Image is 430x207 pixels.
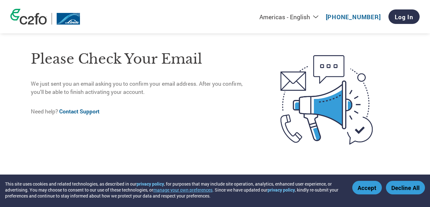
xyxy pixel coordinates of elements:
[59,108,99,115] a: Contact Support
[153,187,212,193] button: manage your own preferences
[137,181,164,187] a: privacy policy
[386,181,425,194] button: Decline All
[352,181,382,194] button: Accept
[268,187,295,193] a: privacy policy
[254,44,399,156] img: open-email
[5,181,343,199] div: This site uses cookies and related technologies, as described in our , for purposes that may incl...
[31,80,254,96] p: We just sent you an email asking you to confirm your email address. After you confirm, you’ll be ...
[57,13,80,25] img: Linde
[388,9,420,24] a: Log In
[31,49,254,69] h1: Please check your email
[10,9,47,25] img: c2fo logo
[31,107,254,116] p: Need help?
[326,13,381,21] a: [PHONE_NUMBER]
